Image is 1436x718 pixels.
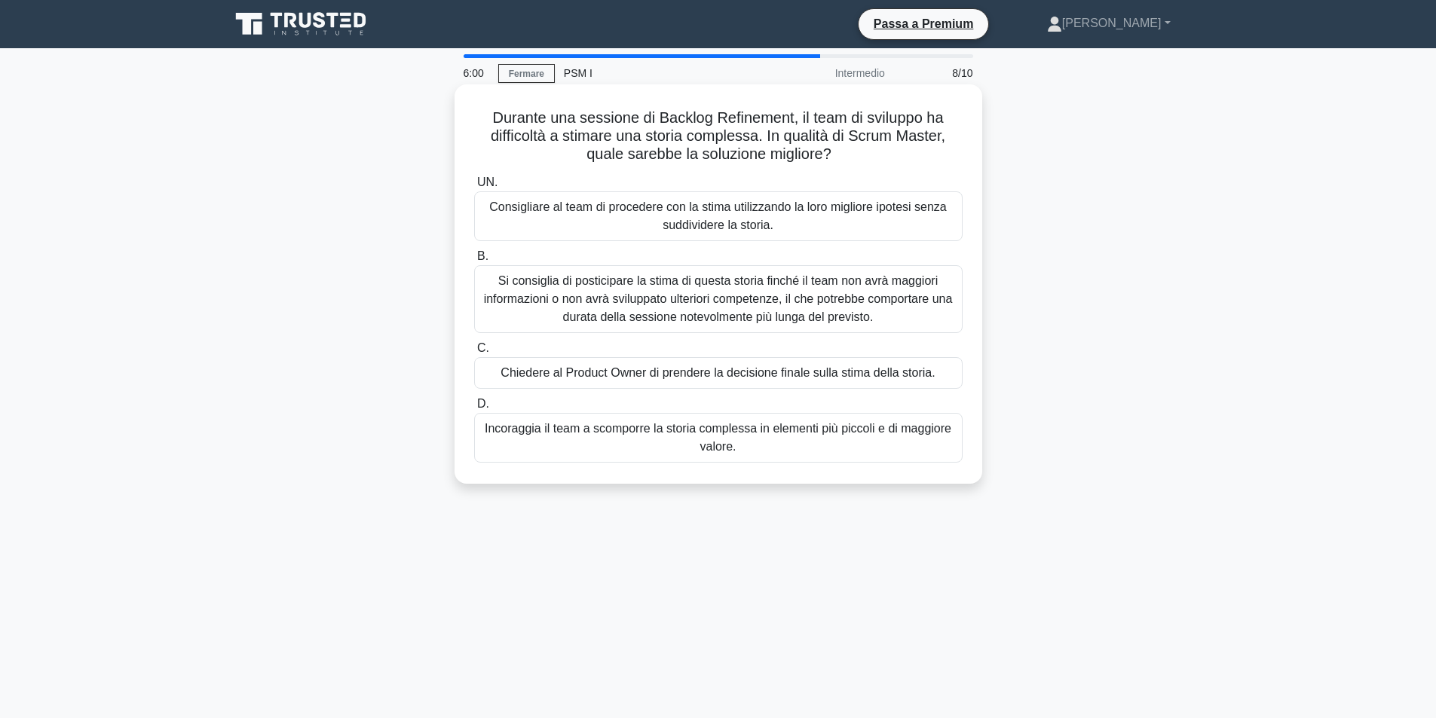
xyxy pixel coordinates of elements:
font: PSM I [564,67,592,79]
font: Durante una sessione di Backlog Refinement, il team di sviluppo ha difficoltà a stimare una stori... [491,109,945,162]
font: 6:00 [464,67,484,79]
font: [PERSON_NAME] [1062,17,1162,29]
font: UN. [477,176,498,188]
a: Fermare [498,64,555,83]
font: C. [477,341,489,354]
font: Fermare [509,69,544,79]
font: Si consiglia di posticipare la stima di questa storia finché il team non avrà maggiori informazio... [484,274,953,323]
font: Chiedere al Product Owner di prendere la decisione finale sulla stima della storia. [501,366,935,379]
font: Passa a Premium [874,17,974,30]
a: Passa a Premium [865,14,983,33]
font: 8/10 [952,67,972,79]
font: B. [477,249,488,262]
font: D. [477,397,489,410]
font: Consigliare al team di procedere con la stima utilizzando la loro migliore ipotesi senza suddivid... [489,200,947,231]
a: [PERSON_NAME] [1011,8,1207,38]
font: Incoraggia il team a scomporre la storia complessa in elementi più piccoli e di maggiore valore. [485,422,951,453]
font: Intermedio [835,67,885,79]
